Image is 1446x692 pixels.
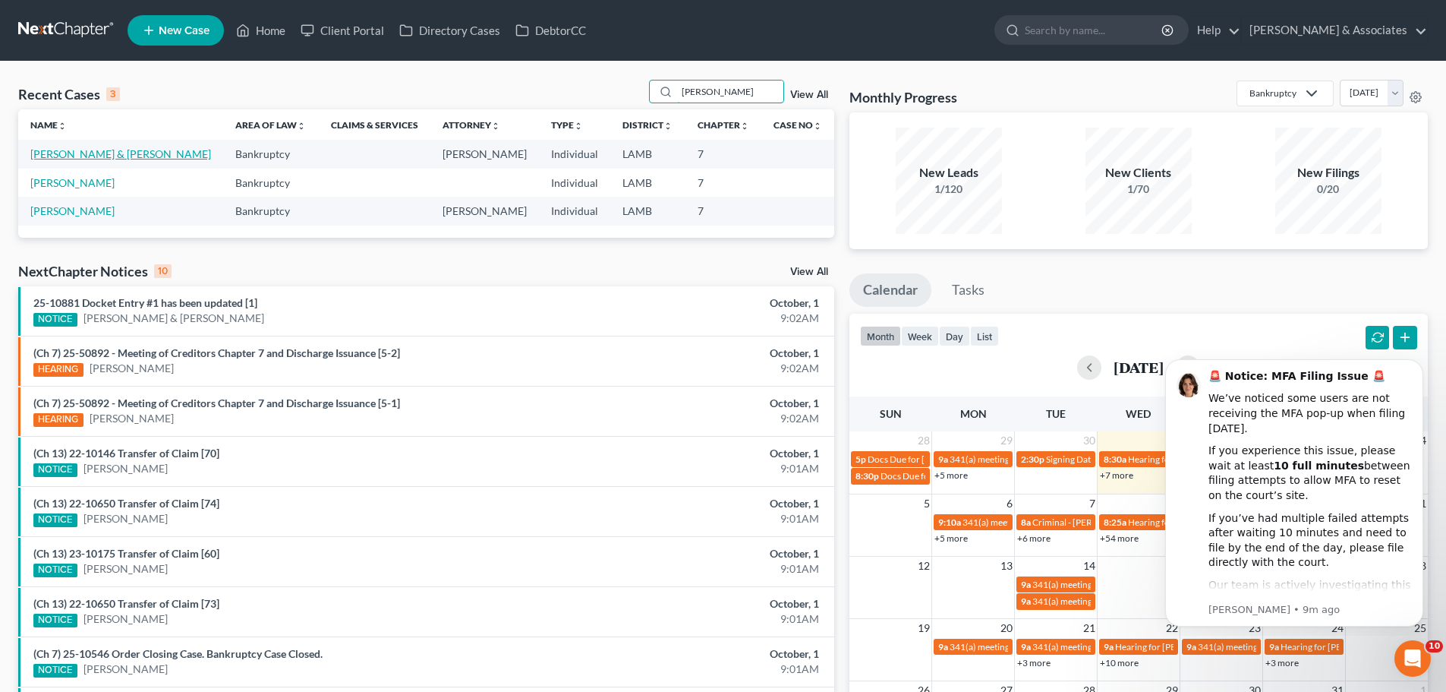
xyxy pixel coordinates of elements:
a: [PERSON_NAME] [83,611,168,627]
iframe: Intercom live chat [1394,640,1431,677]
a: (Ch 7) 25-50892 - Meeting of Creditors Chapter 7 and Discharge Issuance [5-2] [33,346,400,359]
button: month [860,326,901,346]
a: +7 more [1100,469,1133,481]
a: View All [790,267,828,277]
button: day [939,326,970,346]
span: 8:30a [1104,453,1126,465]
a: (Ch 13) 23-10175 Transfer of Claim [60] [33,547,219,560]
a: +6 more [1017,532,1051,544]
th: Claims & Services [319,109,430,140]
a: Typeunfold_more [551,119,583,131]
td: Individual [539,197,610,225]
a: (Ch 13) 22-10146 Transfer of Claim [70] [33,447,219,460]
div: NOTICE [33,564,77,577]
i: unfold_more [813,122,822,131]
div: 9:01AM [567,611,819,627]
a: +54 more [1100,532,1139,544]
span: 30 [1082,431,1097,450]
div: October, 1 [567,346,819,361]
span: 5 [922,495,931,513]
div: NOTICE [33,614,77,627]
a: Client Portal [293,17,392,44]
div: October, 1 [567,295,819,311]
span: 14 [1082,557,1097,575]
a: [PERSON_NAME] [90,361,174,376]
div: HEARING [33,413,83,427]
div: 0/20 [1275,182,1381,197]
a: [PERSON_NAME] [90,411,174,426]
i: unfold_more [297,122,306,131]
span: 21 [1082,619,1097,637]
iframe: Intercom notifications message [1142,346,1446,636]
a: Districtunfold_more [622,119,673,131]
div: New Leads [896,164,1002,182]
div: 1/120 [896,182,1002,197]
a: Chapterunfold_more [698,119,749,131]
a: +3 more [1265,657,1299,668]
div: 9:01AM [567,461,819,476]
span: 6 [1005,495,1014,513]
i: unfold_more [740,122,749,131]
a: (Ch 7) 25-10546 Order Closing Case. Bankruptcy Case Closed. [33,647,323,660]
a: +10 more [1100,657,1139,668]
span: 341(a) meeting for [PERSON_NAME] [1032,579,1179,590]
span: Docs Due for [PERSON_NAME] & [PERSON_NAME] [868,453,1073,465]
span: Criminal - [PERSON_NAME] [1032,517,1144,528]
span: Wed [1126,407,1151,420]
a: Help [1189,17,1240,44]
div: October, 1 [567,396,819,411]
td: LAMB [610,140,685,168]
i: unfold_more [58,122,67,131]
div: Recent Cases [18,85,120,103]
a: [PERSON_NAME] [83,561,168,577]
a: [PERSON_NAME] & [PERSON_NAME] [83,311,264,326]
span: 28 [916,431,931,450]
div: Bankruptcy [1249,87,1296,100]
div: 9:01AM [567,511,819,526]
div: NextChapter Notices [18,262,172,280]
div: October, 1 [567,646,819,662]
div: NOTICE [33,513,77,527]
a: [PERSON_NAME] & Associates [1242,17,1427,44]
input: Search by name... [1025,16,1164,44]
span: 9a [938,453,948,465]
span: 29 [999,431,1014,450]
a: Attorneyunfold_more [443,119,500,131]
div: October, 1 [567,546,819,561]
div: October, 1 [567,596,819,611]
input: Search by name... [677,81,783,103]
span: 341(a) meeting for [PERSON_NAME] [962,517,1109,528]
span: Hearing for [PERSON_NAME] [1128,517,1246,528]
a: DebtorCC [508,17,594,44]
div: October, 1 [567,446,819,461]
span: 341(a) meeting for [PERSON_NAME] [950,453,1096,465]
span: New Case [159,25,209,36]
td: 7 [685,140,761,168]
span: 10 [1426,640,1443,653]
span: 7 [1088,495,1097,513]
div: NOTICE [33,664,77,678]
span: 13 [999,557,1014,575]
a: Home [228,17,293,44]
a: (Ch 7) 25-50892 - Meeting of Creditors Chapter 7 and Discharge Issuance [5-1] [33,397,400,409]
td: Bankruptcy [223,140,318,168]
h2: [DATE] [1114,359,1164,375]
span: 341(a) meeting for [PERSON_NAME] [1032,641,1179,653]
a: Area of Lawunfold_more [235,119,306,131]
td: 7 [685,197,761,225]
div: HEARING [33,363,83,377]
span: 8:30p [855,470,879,482]
a: Nameunfold_more [30,119,67,131]
span: 341(a) meeting for [PERSON_NAME] [1032,596,1179,607]
a: Tasks [938,273,998,307]
td: LAMB [610,169,685,197]
td: LAMB [610,197,685,225]
div: New Clients [1085,164,1192,182]
span: Tue [1046,407,1066,420]
a: [PERSON_NAME] [83,662,168,677]
div: 9:02AM [567,411,819,426]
